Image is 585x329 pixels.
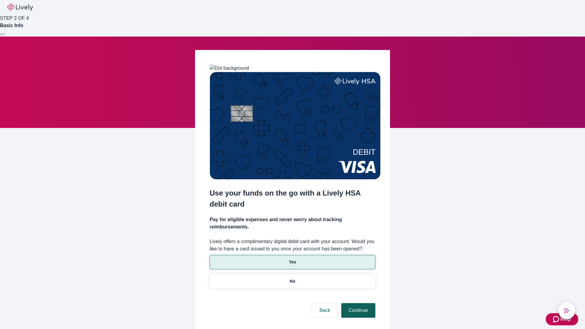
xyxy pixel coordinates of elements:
span: Help [560,316,571,323]
button: No [210,274,375,288]
button: Zendesk support iconHelp [546,313,578,325]
img: Lively [7,4,33,11]
button: Continue [341,303,375,318]
button: Yes [210,255,375,269]
img: Dot background [210,65,249,72]
svg: Lively AI Assistant [564,308,570,314]
img: Debit card [210,72,381,179]
button: chat [558,302,575,319]
h4: Pay for eligible expenses and never worry about tracking reimbursements. [210,216,375,231]
svg: Zendesk support icon [553,316,560,323]
button: Back [312,303,338,318]
label: Lively offers a complimentary digital debit card with your account. Would you like to have a card... [210,238,375,253]
p: Yes [289,259,296,265]
p: No [290,278,296,285]
h2: Use your funds on the go with a Lively HSA debit card [210,188,375,210]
